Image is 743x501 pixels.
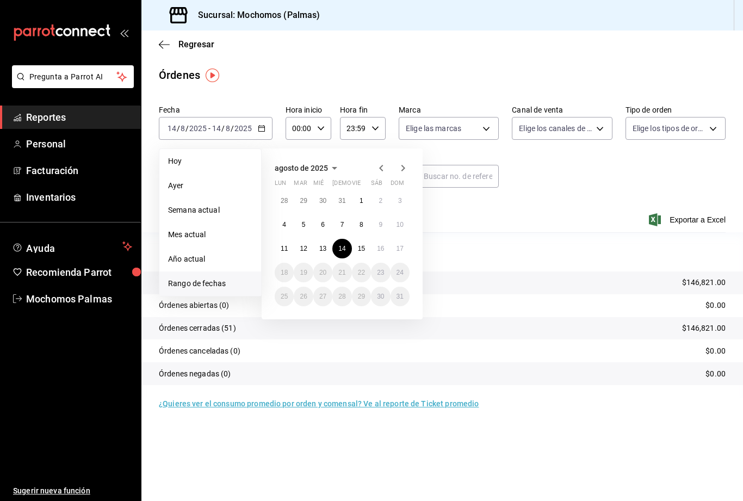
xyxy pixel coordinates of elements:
button: 18 de agosto de 2025 [275,263,294,282]
button: 24 de agosto de 2025 [391,263,410,282]
span: Mochomos Palmas [26,292,132,306]
button: 29 de julio de 2025 [294,191,313,211]
span: Elige los canales de venta [519,123,592,134]
button: 30 de agosto de 2025 [371,287,390,306]
button: 5 de agosto de 2025 [294,215,313,234]
p: $0.00 [705,300,726,311]
span: Pregunta a Parrot AI [29,71,117,83]
label: Tipo de orden [626,106,726,114]
button: Pregunta a Parrot AI [12,65,134,88]
button: 31 de agosto de 2025 [391,287,410,306]
button: 31 de julio de 2025 [332,191,351,211]
abbr: 29 de agosto de 2025 [358,293,365,300]
abbr: 29 de julio de 2025 [300,197,307,205]
span: Sugerir nueva función [13,485,132,497]
button: 6 de agosto de 2025 [313,215,332,234]
img: Tooltip marker [206,69,219,82]
a: ¿Quieres ver el consumo promedio por orden y comensal? Ve al reporte de Ticket promedio [159,399,479,408]
abbr: 14 de agosto de 2025 [338,245,345,252]
span: Mes actual [168,229,252,240]
abbr: 25 de agosto de 2025 [281,293,288,300]
span: Año actual [168,253,252,265]
abbr: domingo [391,180,404,191]
button: 21 de agosto de 2025 [332,263,351,282]
span: / [231,124,234,133]
span: - [208,124,210,133]
label: Hora fin [340,106,386,114]
input: Buscar no. de referencia [424,165,499,187]
abbr: 26 de agosto de 2025 [300,293,307,300]
button: 26 de agosto de 2025 [294,287,313,306]
abbr: 16 de agosto de 2025 [377,245,384,252]
button: 12 de agosto de 2025 [294,239,313,258]
span: Personal [26,137,132,151]
button: 30 de julio de 2025 [313,191,332,211]
button: 25 de agosto de 2025 [275,287,294,306]
span: Semana actual [168,205,252,216]
span: Elige los tipos de orden [633,123,705,134]
abbr: 1 de agosto de 2025 [360,197,363,205]
abbr: 20 de agosto de 2025 [319,269,326,276]
abbr: 4 de agosto de 2025 [282,221,286,228]
abbr: 24 de agosto de 2025 [397,269,404,276]
button: 2 de agosto de 2025 [371,191,390,211]
button: 23 de agosto de 2025 [371,263,390,282]
abbr: 31 de julio de 2025 [338,197,345,205]
abbr: martes [294,180,307,191]
abbr: jueves [332,180,397,191]
abbr: 27 de agosto de 2025 [319,293,326,300]
button: 8 de agosto de 2025 [352,215,371,234]
span: Facturación [26,163,132,178]
abbr: miércoles [313,180,324,191]
abbr: 6 de agosto de 2025 [321,221,325,228]
button: 20 de agosto de 2025 [313,263,332,282]
button: 4 de agosto de 2025 [275,215,294,234]
button: Regresar [159,39,214,50]
p: Órdenes canceladas (0) [159,345,240,357]
input: ---- [189,124,207,133]
button: 10 de agosto de 2025 [391,215,410,234]
input: -- [212,124,221,133]
div: Órdenes [159,67,200,83]
label: Marca [399,106,499,114]
abbr: 30 de agosto de 2025 [377,293,384,300]
button: 19 de agosto de 2025 [294,263,313,282]
button: 17 de agosto de 2025 [391,239,410,258]
a: Pregunta a Parrot AI [8,79,134,90]
span: Ayuda [26,240,118,253]
abbr: 3 de agosto de 2025 [398,197,402,205]
button: open_drawer_menu [120,28,128,37]
abbr: 15 de agosto de 2025 [358,245,365,252]
abbr: 28 de julio de 2025 [281,197,288,205]
button: 9 de agosto de 2025 [371,215,390,234]
span: Elige las marcas [406,123,461,134]
abbr: 13 de agosto de 2025 [319,245,326,252]
button: 7 de agosto de 2025 [332,215,351,234]
abbr: 19 de agosto de 2025 [300,269,307,276]
input: ---- [234,124,252,133]
button: 27 de agosto de 2025 [313,287,332,306]
span: Hoy [168,156,252,167]
button: Exportar a Excel [651,213,726,226]
span: / [177,124,180,133]
button: 28 de julio de 2025 [275,191,294,211]
p: $146,821.00 [682,277,726,288]
span: Regresar [178,39,214,50]
button: 29 de agosto de 2025 [352,287,371,306]
abbr: sábado [371,180,382,191]
p: $0.00 [705,368,726,380]
h3: Sucursal: Mochomos (Palmas) [189,9,320,22]
label: Hora inicio [286,106,331,114]
abbr: 5 de agosto de 2025 [302,221,306,228]
button: 1 de agosto de 2025 [352,191,371,211]
abbr: 11 de agosto de 2025 [281,245,288,252]
abbr: 2 de agosto de 2025 [379,197,382,205]
input: -- [180,124,185,133]
span: / [221,124,225,133]
button: 28 de agosto de 2025 [332,287,351,306]
abbr: viernes [352,180,361,191]
abbr: 10 de agosto de 2025 [397,221,404,228]
button: 3 de agosto de 2025 [391,191,410,211]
